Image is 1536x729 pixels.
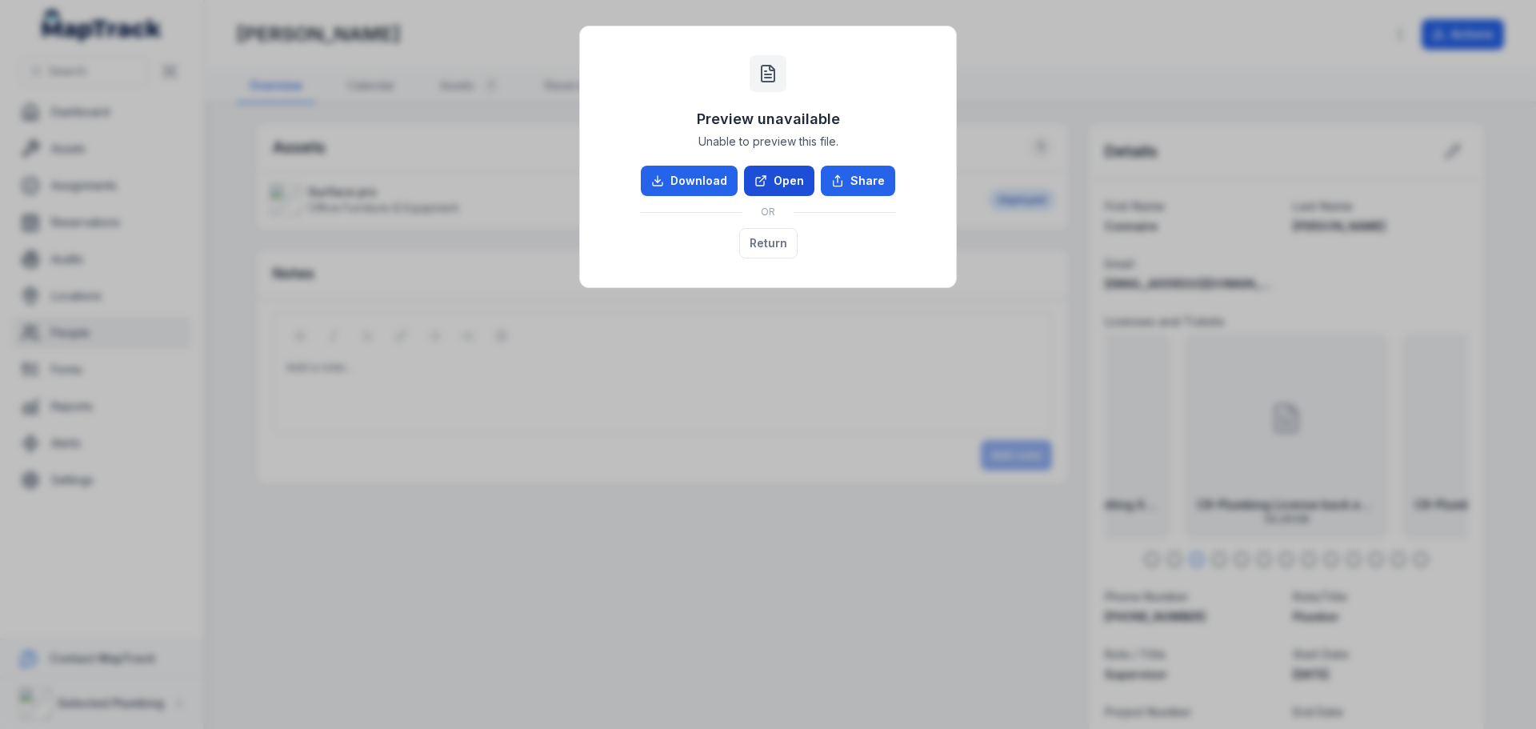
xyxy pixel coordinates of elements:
a: Open [744,166,814,196]
div: OR [641,196,895,228]
span: Unable to preview this file. [698,134,838,150]
a: Download [641,166,738,196]
h3: Preview unavailable [697,108,840,130]
button: Return [739,228,798,258]
button: Share [821,166,895,196]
